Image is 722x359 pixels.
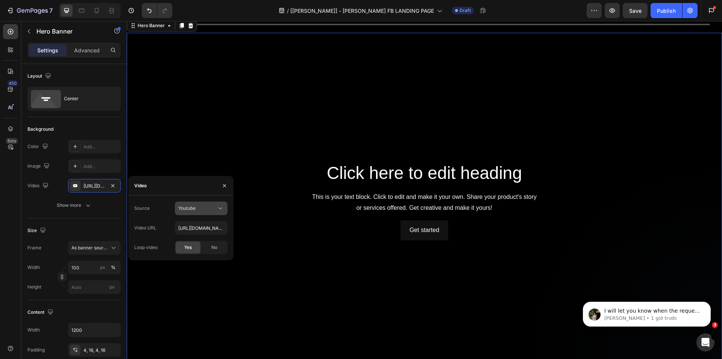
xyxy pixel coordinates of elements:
[27,142,50,152] div: Color
[287,7,289,15] span: /
[134,225,156,231] div: Video URL
[27,199,121,212] button: Show more
[623,3,648,18] button: Save
[3,3,56,18] button: 7
[283,204,312,215] div: Get started
[71,244,108,251] span: As banner source
[68,280,121,294] input: px
[460,7,471,14] span: Draft
[142,3,172,18] div: Undo/Redo
[27,264,40,271] label: Width
[657,7,676,15] div: Publish
[27,284,41,290] label: Height
[83,183,105,189] div: [URL][DOMAIN_NAME]
[27,226,47,236] div: Size
[290,7,434,15] span: [[PERSON_NAME]] - [PERSON_NAME] FB LANDING PAGE
[696,333,714,351] iframe: Intercom live chat
[83,144,119,150] div: Add...
[27,347,45,353] div: Padding
[68,261,121,274] input: px%
[27,327,40,333] div: Width
[109,263,118,272] button: px
[27,244,41,251] label: Frame
[175,221,228,235] input: E.g: https://www.youtube.com/watch?v=cyzh48XRS4M
[6,138,18,144] div: Beta
[111,264,115,271] div: %
[134,205,150,212] div: Source
[629,8,642,14] span: Save
[49,6,53,15] p: 7
[64,90,110,107] div: Center
[74,46,100,54] p: Advanced
[100,264,105,271] div: px
[572,286,722,339] iframe: Intercom notifications tin nhắn
[109,284,115,290] span: px
[27,181,50,191] div: Video
[83,163,119,170] div: Add...
[36,27,100,36] p: Hero Banner
[57,202,92,209] div: Show more
[175,202,228,215] button: Youtube
[27,71,53,81] div: Layout
[68,323,120,337] input: Auto
[7,80,18,86] div: 450
[274,199,322,219] button: Get started
[27,161,51,171] div: Image
[134,182,147,189] div: Video
[211,244,217,251] span: No
[37,46,58,54] p: Settings
[651,3,682,18] button: Publish
[178,205,196,211] span: Youtube
[83,347,119,354] div: 4, 16, 4, 16
[68,241,121,255] button: As banner source
[9,1,39,8] div: Hero Banner
[712,322,718,328] span: 3
[98,263,107,272] button: %
[27,126,53,133] div: Background
[184,244,192,251] span: Yes
[27,307,55,318] div: Content
[127,21,722,359] iframe: Design area
[134,244,158,251] div: Loop video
